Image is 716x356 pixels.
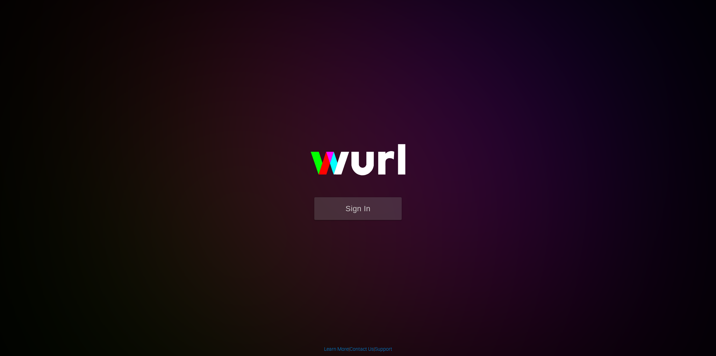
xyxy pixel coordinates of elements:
img: wurl-logo-on-black-223613ac3d8ba8fe6dc639794a292ebdb59501304c7dfd60c99c58986ef67473.svg [288,129,428,197]
a: Learn More [324,346,349,352]
a: Contact Us [350,346,374,352]
button: Sign In [314,197,402,220]
div: | | [324,346,392,353]
a: Support [375,346,392,352]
